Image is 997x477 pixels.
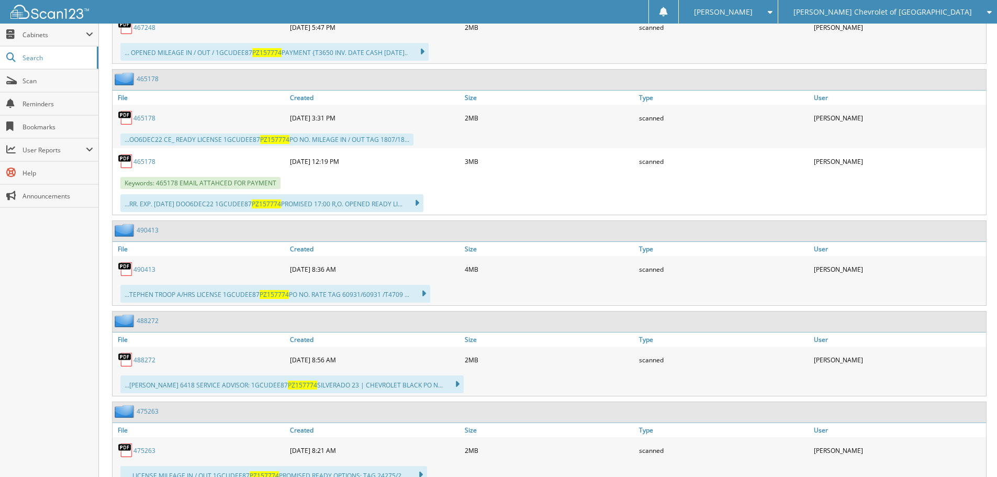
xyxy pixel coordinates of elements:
[118,153,133,169] img: PDF.png
[252,48,282,57] span: PZ157774
[118,110,133,126] img: PDF.png
[133,157,155,166] a: 465178
[811,349,986,370] div: [PERSON_NAME]
[137,316,159,325] a: 488272
[811,151,986,172] div: [PERSON_NAME]
[113,242,287,256] a: File
[945,427,997,477] iframe: Chat Widget
[694,9,753,15] span: [PERSON_NAME]
[462,91,637,105] a: Size
[462,423,637,437] a: Size
[287,440,462,461] div: [DATE] 8:21 AM
[120,177,281,189] span: Keywords: 465178 EMAIL ATTAHCED FOR PAYMENT
[23,192,93,201] span: Announcements
[811,242,986,256] a: User
[120,134,413,146] div: ...OO6DEC22 CE_ READY LICENSE 1GCUDEE87 PO NO. MILEAGE IN / OUT TAG 1807/18...
[288,381,317,390] span: PZ157774
[462,259,637,280] div: 4MB
[133,265,155,274] a: 490413
[636,440,811,461] div: scanned
[118,19,133,35] img: PDF.png
[636,91,811,105] a: Type
[636,349,811,370] div: scanned
[23,123,93,131] span: Bookmarks
[113,423,287,437] a: File
[23,146,86,154] span: User Reports
[23,76,93,85] span: Scan
[113,91,287,105] a: File
[23,169,93,178] span: Help
[287,151,462,172] div: [DATE] 12:19 PM
[260,290,289,299] span: PZ157774
[133,114,155,123] a: 465178
[118,442,133,458] img: PDF.png
[118,352,133,368] img: PDF.png
[23,99,93,108] span: Reminders
[811,440,986,461] div: [PERSON_NAME]
[636,17,811,38] div: scanned
[636,242,811,256] a: Type
[120,285,430,303] div: ...TEPHEN TROOP A/HRS LICENSE 1GCUDEE87 PO NO. RATE TAG 60931/60931 /T4709 ...
[287,17,462,38] div: [DATE] 5:47 PM
[115,224,137,237] img: folder2.png
[811,91,986,105] a: User
[287,259,462,280] div: [DATE] 8:36 AM
[636,423,811,437] a: Type
[462,17,637,38] div: 2MB
[287,349,462,370] div: [DATE] 8:56 AM
[793,9,972,15] span: [PERSON_NAME] Chevrolet of [GEOGRAPHIC_DATA]
[636,107,811,128] div: scanned
[118,261,133,277] img: PDF.png
[462,440,637,461] div: 2MB
[287,332,462,347] a: Created
[636,332,811,347] a: Type
[137,226,159,235] a: 490413
[115,405,137,418] img: folder2.png
[120,43,429,61] div: ... OPENED MILEAGE IN / OUT / 1GCUDEE87 PAYMENT {T3650 INV. DATE CASH [DATE]..
[23,53,92,62] span: Search
[462,107,637,128] div: 2MB
[120,194,423,212] div: ...RR. EXP. [DATE] DOO6DEC22 1GCUDEE87 PROMISED 17:00 R,O. OPENED READY LI...
[287,242,462,256] a: Created
[811,423,986,437] a: User
[811,332,986,347] a: User
[462,349,637,370] div: 2MB
[811,17,986,38] div: [PERSON_NAME]
[113,332,287,347] a: File
[133,23,155,32] a: 467248
[462,332,637,347] a: Size
[133,356,155,364] a: 488272
[115,72,137,85] img: folder2.png
[811,107,986,128] div: [PERSON_NAME]
[23,30,86,39] span: Cabinets
[260,135,289,144] span: PZ157774
[133,446,155,455] a: 475263
[636,151,811,172] div: scanned
[287,423,462,437] a: Created
[462,242,637,256] a: Size
[137,74,159,83] a: 465178
[120,375,464,393] div: ...[PERSON_NAME] 6418 SERVICE ADVISOR: 1GCUDEE87 SILVERADO 23 | CHEVROLET BLACK PO N...
[137,407,159,416] a: 475263
[636,259,811,280] div: scanned
[287,91,462,105] a: Created
[115,314,137,327] img: folder2.png
[10,5,89,19] img: scan123-logo-white.svg
[462,151,637,172] div: 3MB
[287,107,462,128] div: [DATE] 3:31 PM
[811,259,986,280] div: [PERSON_NAME]
[252,199,281,208] span: PZ157774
